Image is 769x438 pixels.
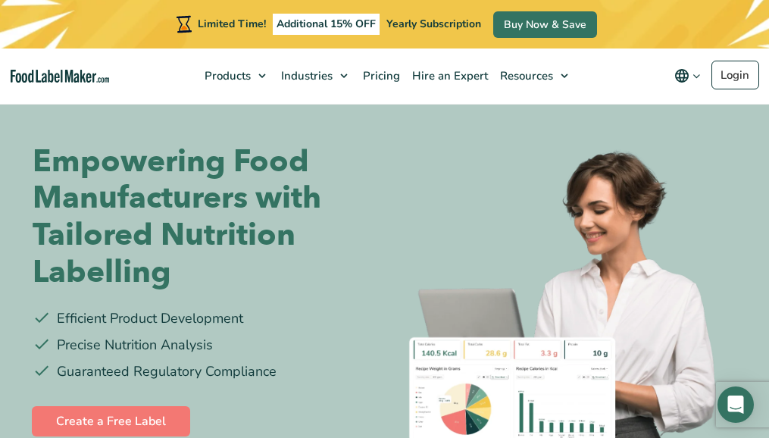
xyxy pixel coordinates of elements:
span: Limited Time! [198,17,266,31]
span: Pricing [358,68,402,83]
li: Guaranteed Regulatory Compliance [33,361,374,382]
div: Open Intercom Messenger [717,386,754,423]
span: Industries [277,68,334,83]
a: Pricing [355,48,405,103]
span: Resources [495,68,555,83]
a: Login [711,61,759,89]
h1: Empowering Food Manufacturers with Tailored Nutrition Labelling [33,143,374,291]
a: Create a Free Label [32,406,190,436]
span: Additional 15% OFF [273,14,380,35]
span: Hire an Expert [408,68,489,83]
a: Resources [492,48,576,103]
li: Efficient Product Development [33,308,374,329]
span: Products [200,68,252,83]
a: Hire an Expert [405,48,492,103]
li: Precise Nutrition Analysis [33,335,374,355]
a: Products [197,48,274,103]
span: Yearly Subscription [386,17,481,31]
a: Buy Now & Save [493,11,597,38]
a: Industries [274,48,355,103]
